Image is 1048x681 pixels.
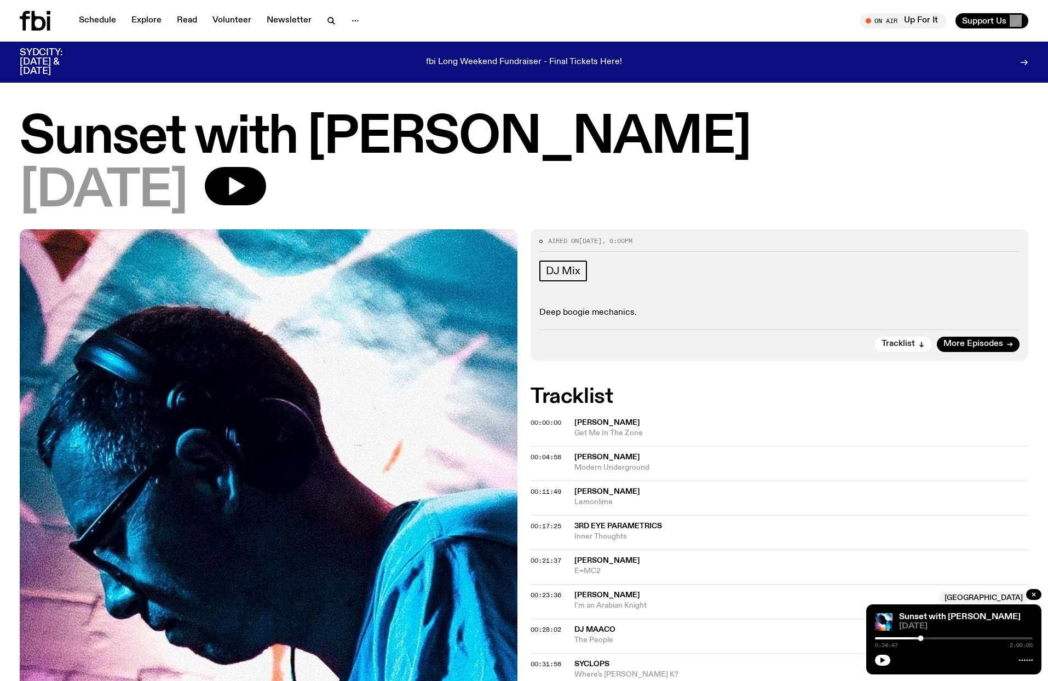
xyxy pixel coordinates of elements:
[574,453,640,461] span: [PERSON_NAME]
[539,261,587,281] a: DJ Mix
[574,670,1028,680] span: Where's [PERSON_NAME] K?
[426,57,622,67] p: fbi Long Weekend Fundraiser - Final Tickets Here!
[531,489,561,495] button: 00:11:49
[574,532,1028,542] span: Inner Thoughts
[574,660,609,668] span: Syclops
[531,625,561,634] span: 00:28:02
[602,236,632,245] span: , 6:00pm
[546,265,580,277] span: DJ Mix
[875,613,892,631] img: Simon Caldwell stands side on, looking downwards. He has headphones on. Behind him is a brightly ...
[20,48,90,76] h3: SYDCITY: [DATE] & [DATE]
[574,626,615,633] span: Dj Maaco
[1010,643,1033,648] span: 2:00:00
[579,236,602,245] span: [DATE]
[574,601,932,611] span: I'm an Arabian Knight
[531,523,561,529] button: 00:17:25
[170,13,204,28] a: Read
[531,592,561,598] button: 00:23:36
[955,13,1028,28] button: Support Us
[531,591,561,599] span: 00:23:36
[531,661,561,667] button: 00:31:58
[574,557,640,564] span: [PERSON_NAME]
[875,337,931,352] button: Tracklist
[574,463,1028,473] span: Modern Underground
[574,428,1028,438] span: Get Me In The Zone
[882,340,915,348] span: Tracklist
[531,522,561,530] span: 00:17:25
[531,420,561,426] button: 00:00:00
[939,592,1028,603] span: [GEOGRAPHIC_DATA]
[531,387,1028,407] h2: Tracklist
[548,236,579,245] span: Aired on
[962,16,1006,26] span: Support Us
[260,13,318,28] a: Newsletter
[574,497,1028,507] span: Lemonlime
[860,13,947,28] button: On AirUp For It
[531,453,561,461] span: 00:04:58
[539,308,1020,318] p: Deep boogie mechanics.
[574,522,662,530] span: 3rd Eye Parametrics
[531,627,561,633] button: 00:28:02
[531,454,561,460] button: 00:04:58
[531,556,561,565] span: 00:21:37
[875,643,898,648] span: 0:34:47
[20,113,1028,163] h1: Sunset with [PERSON_NAME]
[574,591,640,599] span: [PERSON_NAME]
[531,487,561,496] span: 00:11:49
[574,566,1028,576] span: E=MC2
[531,558,561,564] button: 00:21:37
[899,622,1033,631] span: [DATE]
[937,337,1020,352] a: More Episodes
[943,340,1003,348] span: More Episodes
[72,13,123,28] a: Schedule
[531,418,561,427] span: 00:00:00
[899,613,1021,621] a: Sunset with [PERSON_NAME]
[20,167,187,216] span: [DATE]
[125,13,168,28] a: Explore
[206,13,258,28] a: Volunteer
[574,488,640,495] span: [PERSON_NAME]
[574,419,640,426] span: [PERSON_NAME]
[531,660,561,668] span: 00:31:58
[574,635,1028,645] span: The People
